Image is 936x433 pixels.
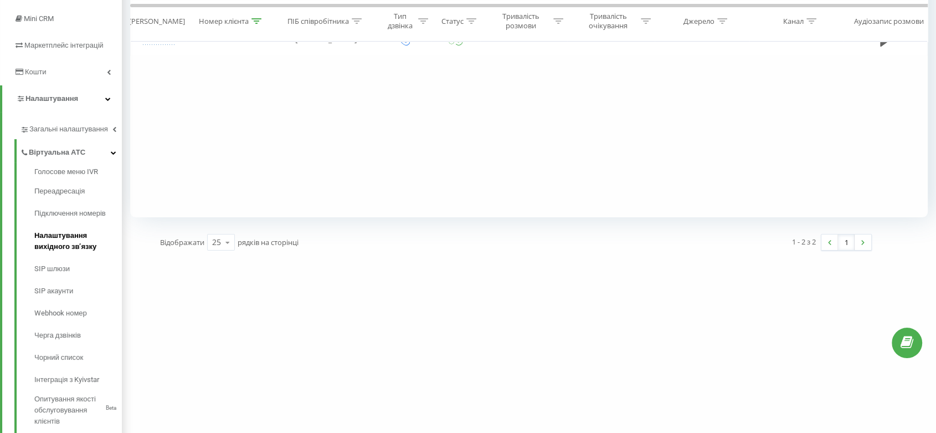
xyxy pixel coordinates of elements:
span: Кошти [25,68,46,76]
span: Загальні налаштування [29,124,108,135]
div: Тривалість розмови [491,12,551,30]
span: Чорний список [34,352,83,363]
a: Віртуальна АТС [20,139,122,162]
a: Чорний список [34,347,122,369]
span: Віртуальна АТС [29,147,85,158]
span: Відображати [160,237,204,247]
span: Webhook номер [34,308,87,319]
div: Канал [783,16,804,26]
a: 1 [838,235,855,250]
div: Тривалість очікування [579,12,638,30]
span: Налаштування [25,94,78,103]
a: Webhook номер [34,302,122,324]
span: Інтеграція з Kyivstar [34,374,99,385]
a: Налаштування вихідного зв’язку [34,225,122,258]
a: Голосове меню IVR [34,166,122,180]
span: рядків на сторінці [238,237,299,247]
span: Маркетплейс інтеграцій [24,41,104,49]
div: Тип дзвінка [385,12,415,30]
span: Переадресація [34,186,85,197]
div: Статус [441,16,464,26]
a: Черга дзвінків [34,324,122,347]
div: Номер клієнта [199,16,249,26]
span: SIP акаунти [34,286,73,297]
div: [PERSON_NAME] [129,16,185,26]
span: Опитування якості обслуговування клієнтів [34,394,103,427]
div: 1 - 2 з 2 [792,236,816,247]
a: Переадресація [34,180,122,202]
span: Mini CRM [24,14,54,23]
span: Підключення номерів [34,208,106,219]
span: Черга дзвінків [34,330,81,341]
div: Аудіозапис розмови [854,16,924,26]
div: ПІБ співробітника [287,16,349,26]
div: 25 [212,237,221,248]
a: Підключення номерів [34,202,122,225]
span: Голосове меню IVR [34,166,98,177]
span: SIP шлюзи [34,263,70,274]
a: Опитування якості обслуговування клієнтівBeta [34,391,122,427]
div: Джерело [683,16,714,26]
a: SIP акаунти [34,280,122,302]
span: Налаштування вихідного зв’язку [34,230,116,252]
a: SIP шлюзи [34,258,122,280]
a: Загальні налаштування [20,116,122,139]
a: Інтеграція з Kyivstar [34,369,122,391]
a: Налаштування [2,85,122,112]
